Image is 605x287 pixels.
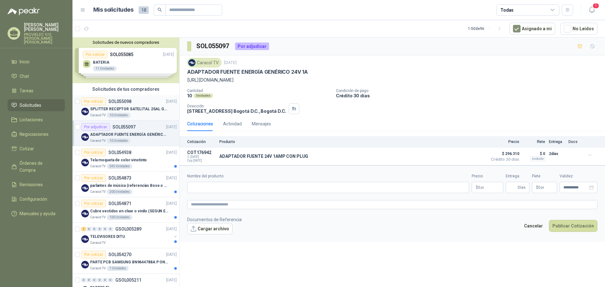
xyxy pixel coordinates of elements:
[107,138,130,143] div: 10 Unidades
[90,157,147,163] p: Tela moqueta de color vinotinto
[72,83,179,95] div: Solicitudes de tus compradores
[81,235,89,243] img: Company Logo
[81,159,89,166] img: Company Logo
[568,140,581,144] p: Docs
[139,6,149,14] span: 18
[20,160,59,174] span: Órdenes de Compra
[532,182,557,193] p: $ 0,00
[193,93,213,98] div: Unidades
[521,220,546,232] button: Cancelar
[8,114,65,126] a: Licitaciones
[20,131,49,138] span: Negociaciones
[187,150,216,155] p: COT176942
[90,208,169,214] p: Cubre vestidos en clear o vinilo (SEGUN ESPECIFICACIONES DEL ADJUNTO)
[8,208,65,220] a: Manuales y ayuda
[90,164,106,169] p: Caracol TV
[8,99,65,111] a: Solicitudes
[8,157,65,176] a: Órdenes de Compra
[108,176,131,180] p: SOL054873
[523,150,545,158] p: $ 0
[166,124,177,130] p: [DATE]
[20,102,41,109] span: Solicitudes
[103,227,107,231] div: 0
[108,201,131,206] p: SOL054871
[90,266,106,271] p: Caracol TV
[20,210,55,217] span: Manuales y ayuda
[488,150,519,158] span: $ 296.310
[72,146,179,172] a: Por cotizarSOL054938[DATE] Company LogoTela moqueta de color vinotintoCaracol TV245 Unidades
[107,215,132,220] div: 100 Unidades
[219,140,484,144] p: Producto
[166,277,177,283] p: [DATE]
[81,278,86,282] div: 0
[510,23,555,35] button: Asignado a mi
[20,58,30,65] span: Inicio
[108,150,131,155] p: SOL054938
[187,223,233,234] button: Cargar archivo
[20,73,29,80] span: Chat
[81,123,110,131] div: Por adjudicar
[8,128,65,140] a: Negociaciones
[472,173,503,179] label: Precio
[92,227,97,231] div: 0
[187,89,331,93] p: Cantidad
[87,227,91,231] div: 0
[81,108,89,115] img: Company Logo
[538,186,544,189] span: 0
[97,227,102,231] div: 0
[166,252,177,258] p: [DATE]
[187,120,213,127] div: Cotizaciones
[72,95,179,121] a: Por cotizarSOL055098[DATE] Company LogoSPLITTER RECEPTOR SATELITAL 2SAL GT-SP21Caracol TV10 Unidades
[336,93,602,98] p: Crédito 30 días
[72,121,179,146] a: Por adjudicarSOL055097[DATE] Company LogoADAPTADOR FUENTE ENERGÍA GENÉRICO 24V 1ACaracol TV10 Uni...
[166,201,177,207] p: [DATE]
[107,266,129,271] div: 1 Unidades
[81,200,106,207] div: Por cotizar
[478,186,484,189] span: 0
[108,252,131,257] p: SOL054270
[8,56,65,68] a: Inicio
[166,150,177,156] p: [DATE]
[532,173,557,179] label: Flete
[187,58,222,67] div: Caracol TV
[115,227,141,231] p: GSOL005289
[468,24,504,34] div: 1 - 50 de 96
[92,278,97,282] div: 0
[224,60,237,66] p: [DATE]
[166,175,177,181] p: [DATE]
[90,106,169,112] p: SPLITTER RECEPTOR SATELITAL 2SAL GT-SP21
[90,240,106,245] p: Caracol TV
[107,164,132,169] div: 245 Unidades
[81,149,106,156] div: Por cotizar
[24,33,65,44] p: PROVIELEC Y/O [PERSON_NAME] [PERSON_NAME]
[115,278,141,282] p: GSOL005211
[549,140,565,144] p: Entrega
[560,23,597,35] button: No Leídos
[93,5,134,14] h1: Mis solicitudes
[108,278,113,282] div: 0
[81,225,178,245] a: 1 0 0 0 0 0 GSOL005289[DATE] Company LogoTELEVISORES DITUCaracol TV
[81,98,106,105] div: Por cotizar
[536,186,538,189] span: $
[187,216,242,223] p: Documentos de Referencia
[81,251,106,258] div: Por cotizar
[196,41,230,51] h3: SOL055097
[586,4,597,16] button: 1
[72,197,179,223] a: Por cotizarSOL054871[DATE] Company LogoCubre vestidos en clear o vinilo (SEGUN ESPECIFICACIONES D...
[108,227,113,231] div: 0
[20,196,47,203] span: Configuración
[472,182,503,193] p: $0,00
[187,77,597,83] p: [URL][DOMAIN_NAME]
[187,93,192,98] p: 10
[8,8,40,15] img: Logo peakr
[90,259,169,265] p: PARTE PCB SAMSUNG BN9644788A P ONECONNE
[20,87,33,94] span: Tareas
[81,210,89,217] img: Company Logo
[107,189,132,194] div: 200 Unidades
[90,113,106,118] p: Caracol TV
[223,120,242,127] div: Actividad
[549,220,597,232] button: Publicar Cotización
[540,186,544,189] span: ,00
[20,145,34,152] span: Cotizar
[8,143,65,155] a: Cotizar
